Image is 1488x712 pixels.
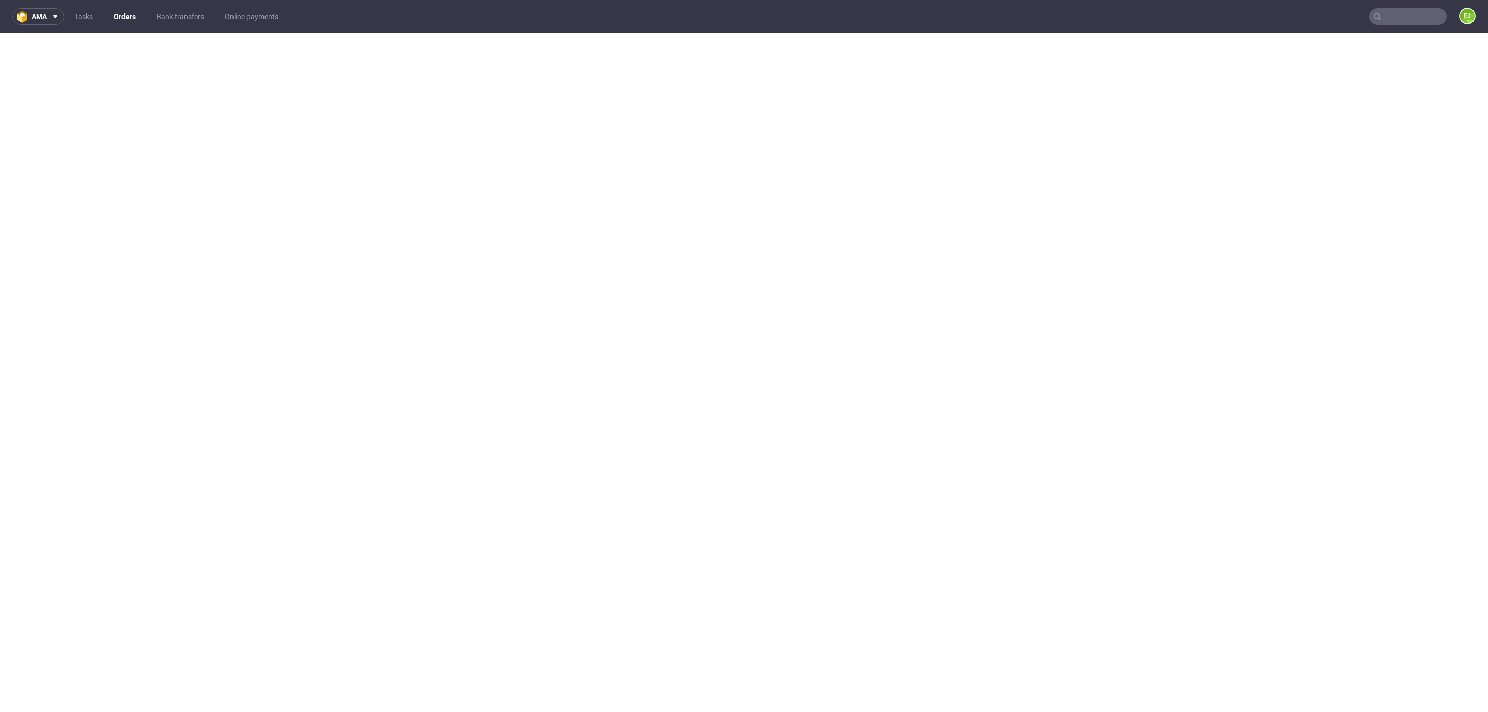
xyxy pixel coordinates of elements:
span: ama [32,13,47,20]
a: Bank transfers [150,8,210,25]
figcaption: EJ [1460,9,1475,23]
a: Online payments [219,8,285,25]
img: logo [17,11,32,23]
button: ama [12,8,64,25]
a: Tasks [68,8,99,25]
a: Orders [107,8,142,25]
